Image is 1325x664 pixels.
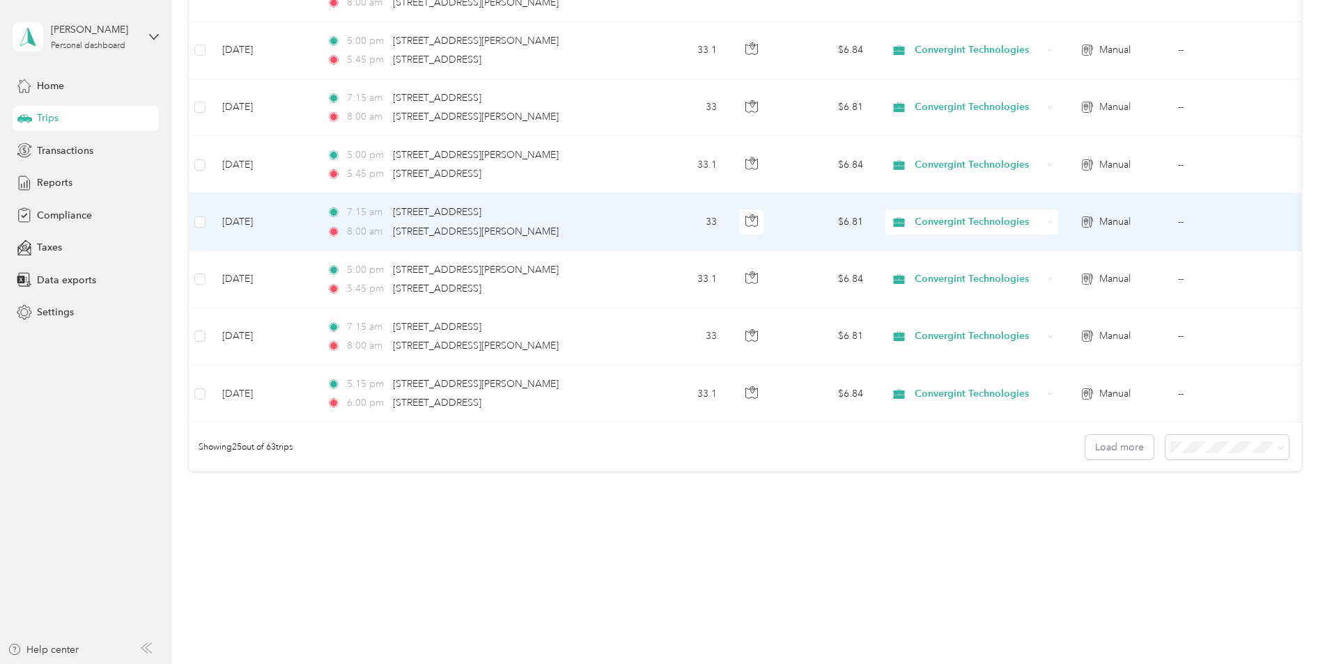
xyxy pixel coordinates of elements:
td: -- [1167,251,1294,308]
td: $6.84 [777,22,874,79]
span: Taxes [37,240,62,255]
td: [DATE] [211,251,316,308]
span: 5:45 pm [347,52,387,68]
span: [STREET_ADDRESS][PERSON_NAME] [393,226,559,237]
td: [DATE] [211,79,316,136]
span: Convergint Technologies [915,329,1042,344]
td: [DATE] [211,22,316,79]
td: -- [1167,193,1294,251]
span: 6:00 pm [347,395,387,411]
td: 33 [636,308,728,365]
span: Manual [1099,271,1131,287]
td: 33.1 [636,136,728,193]
span: 5:00 pm [347,262,387,278]
div: [PERSON_NAME] [51,22,138,37]
td: [DATE] [211,308,316,365]
span: 8:00 am [347,338,387,354]
span: Manual [1099,42,1131,58]
span: Manual [1099,157,1131,173]
td: -- [1167,136,1294,193]
span: [STREET_ADDRESS][PERSON_NAME] [393,35,559,47]
button: Load more [1085,435,1154,459]
span: [STREET_ADDRESS] [393,283,481,294]
span: [STREET_ADDRESS][PERSON_NAME] [393,340,559,351]
span: 5:45 pm [347,281,387,297]
span: Data exports [37,273,96,287]
span: [STREET_ADDRESS] [393,54,481,65]
span: Convergint Technologies [915,100,1042,115]
td: 33 [636,79,728,136]
td: 33.1 [636,251,728,308]
span: Convergint Technologies [915,157,1042,173]
span: [STREET_ADDRESS][PERSON_NAME] [393,264,559,276]
td: -- [1167,22,1294,79]
td: 33.1 [636,365,728,422]
span: Manual [1099,329,1131,344]
span: [STREET_ADDRESS] [393,397,481,409]
span: 5:00 pm [347,148,387,163]
span: [STREET_ADDRESS] [393,168,481,180]
span: [STREET_ADDRESS][PERSON_NAME] [393,378,559,390]
span: Convergint Technologies [915,214,1042,230]
span: 7:15 am [347,319,387,335]
span: [STREET_ADDRESS][PERSON_NAME] [393,111,559,122]
span: [STREET_ADDRESS][PERSON_NAME] [393,149,559,161]
td: -- [1167,365,1294,422]
td: $6.81 [777,308,874,365]
td: [DATE] [211,136,316,193]
td: $6.81 [777,79,874,136]
span: Manual [1099,386,1131,402]
span: 7:15 am [347,205,387,220]
span: Manual [1099,214,1131,230]
span: Reports [37,175,72,190]
span: 5:45 pm [347,166,387,182]
span: [STREET_ADDRESS] [393,206,481,218]
span: Settings [37,305,74,319]
span: 7:15 am [347,90,387,106]
span: Compliance [37,208,92,223]
td: [DATE] [211,193,316,251]
td: [DATE] [211,365,316,422]
span: Manual [1099,100,1131,115]
span: Trips [37,111,59,125]
span: Convergint Technologies [915,386,1042,402]
span: 8:00 am [347,224,387,239]
td: 33 [636,193,728,251]
td: -- [1167,79,1294,136]
span: Home [37,79,64,93]
span: [STREET_ADDRESS] [393,321,481,333]
div: Personal dashboard [51,42,125,50]
td: 33.1 [636,22,728,79]
span: 5:15 pm [347,377,387,392]
span: Convergint Technologies [915,42,1042,58]
span: Transactions [37,143,93,158]
iframe: Everlance-gr Chat Button Frame [1247,586,1325,664]
td: -- [1167,308,1294,365]
span: 8:00 am [347,109,387,125]
td: $6.81 [777,193,874,251]
button: Help center [8,642,79,657]
td: $6.84 [777,365,874,422]
span: Convergint Technologies [915,271,1042,287]
span: [STREET_ADDRESS] [393,92,481,104]
span: 5:00 pm [347,33,387,49]
td: $6.84 [777,251,874,308]
span: Showing 25 out of 63 trips [189,441,293,454]
td: $6.84 [777,136,874,193]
